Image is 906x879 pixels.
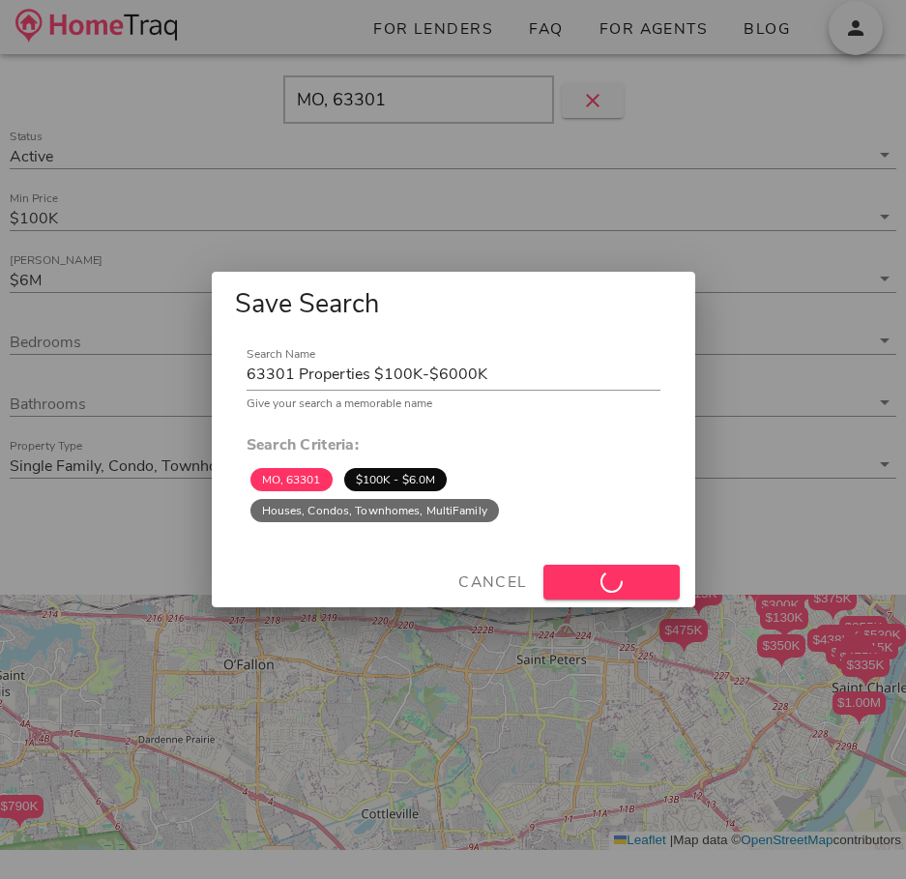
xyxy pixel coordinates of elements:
div: Give your search a memorable name [247,397,660,409]
strong: Search Criteria: [247,434,360,455]
label: Search Name [247,347,315,362]
span: MO, 63301 [262,468,321,491]
span: Houses, Condos, Townhomes, MultiFamily [262,499,487,522]
span: Cancel [457,571,528,593]
iframe: Chat Widget [809,786,906,879]
button: Cancel [450,565,536,600]
span: $100K - $6.0M [356,468,435,491]
span: Save Search [235,287,379,322]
